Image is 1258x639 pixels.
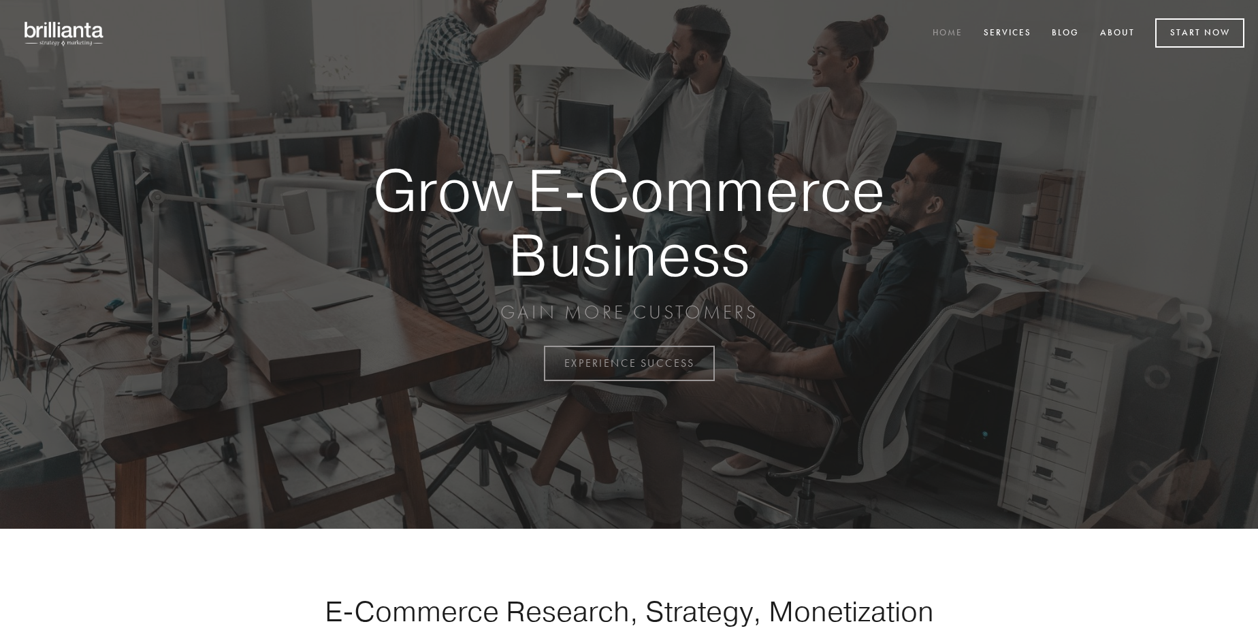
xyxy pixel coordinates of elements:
strong: Grow E-Commerce Business [325,158,933,286]
img: brillianta - research, strategy, marketing [14,14,116,53]
a: Services [975,22,1040,45]
p: GAIN MORE CUSTOMERS [325,300,933,325]
h1: E-Commerce Research, Strategy, Monetization [282,594,976,628]
a: EXPERIENCE SUCCESS [544,346,715,381]
a: Home [924,22,971,45]
a: About [1091,22,1144,45]
a: Blog [1043,22,1088,45]
a: Start Now [1155,18,1244,48]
